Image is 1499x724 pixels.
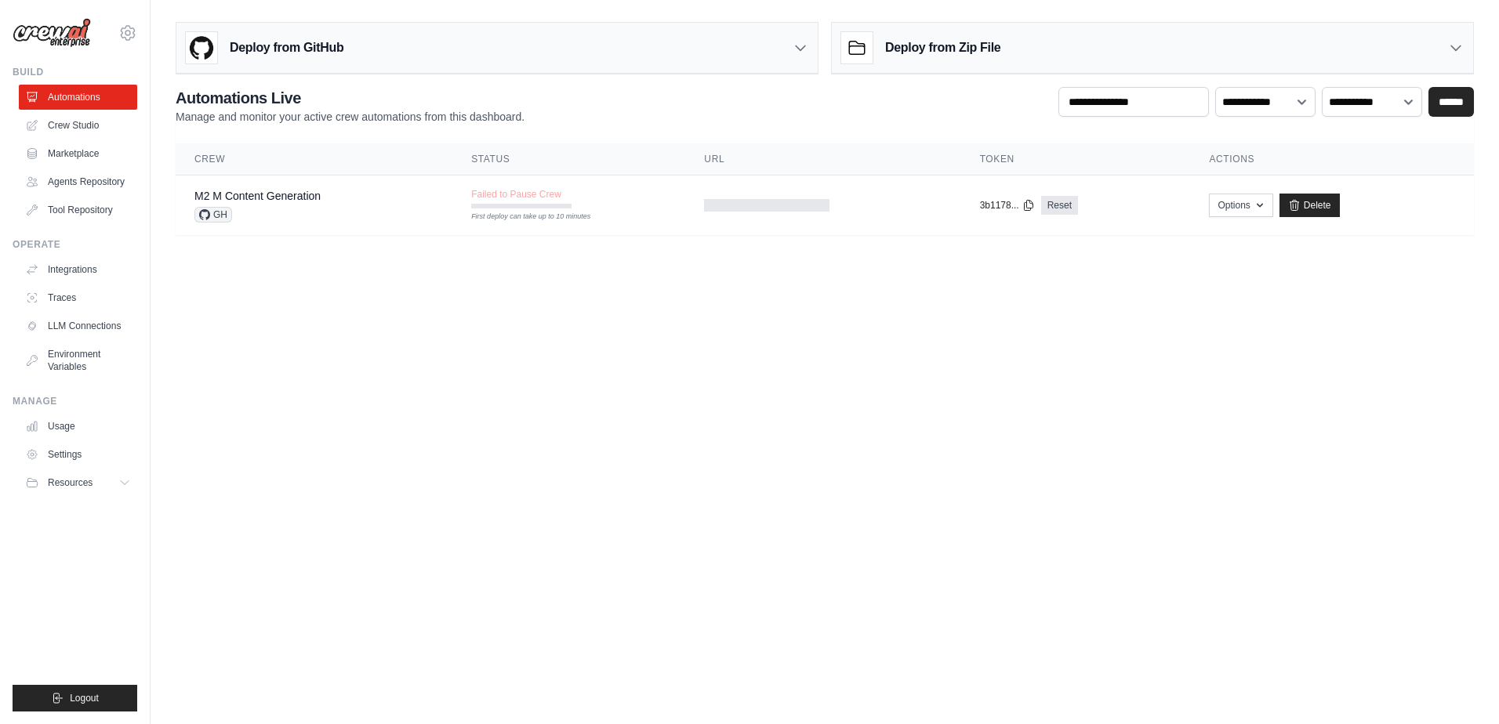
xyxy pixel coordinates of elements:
div: First deploy can take up to 10 minutes [471,212,572,223]
h3: Deploy from GitHub [230,38,343,57]
th: Crew [176,143,452,176]
span: Logout [70,692,99,704]
a: Settings [19,442,137,467]
th: Actions [1190,143,1474,176]
a: Marketplace [19,141,137,166]
button: Options [1209,194,1272,217]
p: Manage and monitor your active crew automations from this dashboard. [176,109,524,125]
a: Tool Repository [19,197,137,223]
a: Traces [19,285,137,310]
h3: Deploy from Zip File [885,38,1000,57]
div: Operate [13,238,137,251]
span: Failed to Pause Crew [471,188,561,201]
a: Environment Variables [19,342,137,379]
button: 3b1178... [980,199,1035,212]
th: Token [961,143,1191,176]
a: Integrations [19,257,137,282]
div: Build [13,66,137,78]
button: Logout [13,685,137,711]
a: Delete [1279,194,1340,217]
span: GH [194,207,232,223]
a: Reset [1041,196,1078,215]
th: URL [685,143,960,176]
h2: Automations Live [176,87,524,109]
span: Resources [48,476,93,489]
a: LLM Connections [19,313,137,338]
a: Usage [19,414,137,439]
div: Manage [13,395,137,407]
button: Resources [19,470,137,495]
a: Automations [19,85,137,110]
a: Agents Repository [19,169,137,194]
a: M2 M Content Generation [194,190,321,202]
a: Crew Studio [19,113,137,138]
img: Logo [13,18,91,48]
th: Status [452,143,685,176]
img: GitHub Logo [186,32,217,63]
